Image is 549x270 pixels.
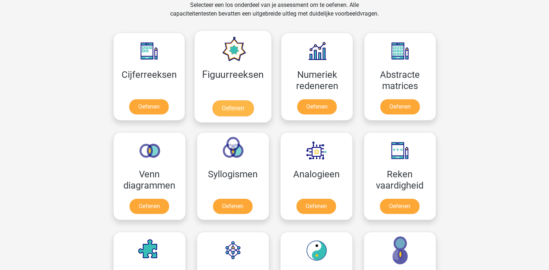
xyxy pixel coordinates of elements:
a: Oefenen [129,99,169,114]
a: Oefenen [130,199,169,214]
a: Oefenen [297,99,337,114]
a: Oefenen [212,100,254,116]
a: Oefenen [296,199,336,214]
a: Oefenen [380,199,419,214]
div: Selecteer een los onderdeel van je assessment om te oefenen. Alle capaciteitentesten bevatten een... [163,1,386,27]
a: Oefenen [380,99,420,114]
a: Oefenen [213,199,253,214]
